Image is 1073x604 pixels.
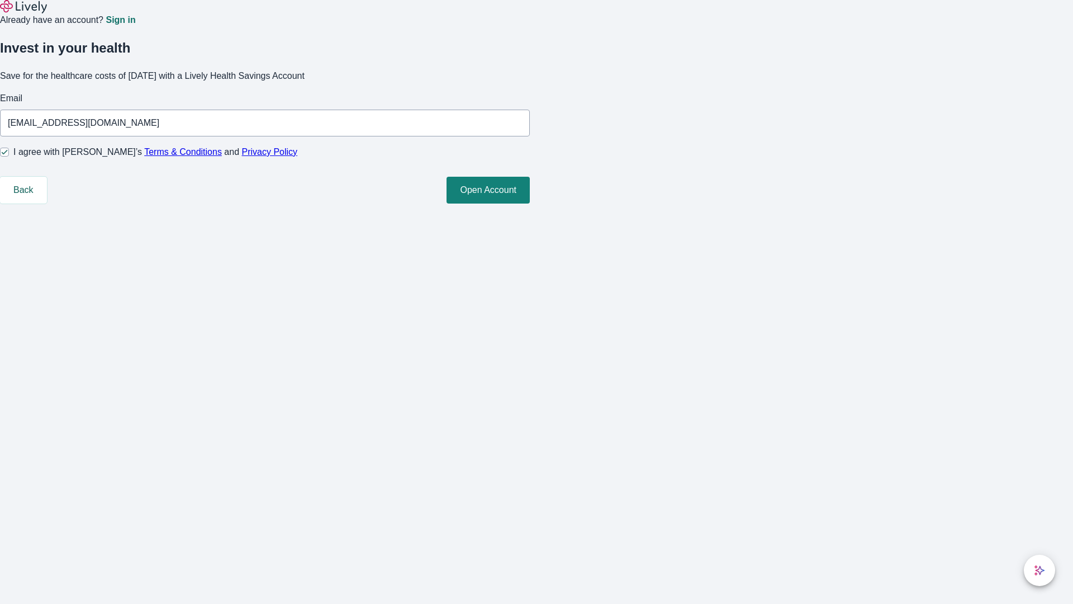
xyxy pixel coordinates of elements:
button: Open Account [447,177,530,204]
a: Sign in [106,16,135,25]
span: I agree with [PERSON_NAME]’s and [13,145,297,159]
a: Privacy Policy [242,147,298,157]
svg: Lively AI Assistant [1034,565,1045,576]
button: chat [1024,555,1055,586]
a: Terms & Conditions [144,147,222,157]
